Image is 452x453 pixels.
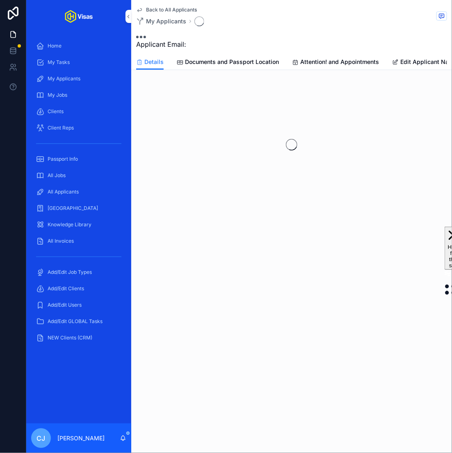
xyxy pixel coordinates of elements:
[31,168,126,183] a: All Jobs
[31,184,126,199] a: All Applicants
[26,33,131,356] div: scrollable content
[185,58,279,66] span: Documents and Passport Location
[31,234,126,248] a: All Invoices
[31,152,126,166] a: Passport Info
[48,318,103,325] span: Add/Edit GLOBAL Tasks
[136,39,186,49] span: Applicant Email:
[31,281,126,296] a: Add/Edit Clients
[136,55,164,70] a: Details
[144,58,164,66] span: Details
[57,434,105,442] p: [PERSON_NAME]
[65,10,93,23] img: App logo
[31,88,126,102] a: My Jobs
[48,302,82,308] span: Add/Edit Users
[48,75,80,82] span: My Applicants
[48,238,74,244] span: All Invoices
[48,172,66,179] span: All Jobs
[48,269,92,275] span: Add/Edit Job Types
[31,201,126,216] a: [GEOGRAPHIC_DATA]
[48,285,84,292] span: Add/Edit Clients
[48,156,78,162] span: Passport Info
[48,335,92,341] span: NEW Clients (CRM)
[31,330,126,345] a: NEW Clients (CRM)
[48,92,67,98] span: My Jobs
[37,433,46,443] span: CJ
[31,265,126,280] a: Add/Edit Job Types
[146,17,186,25] span: My Applicants
[292,55,379,71] a: Attention! and Appointments
[31,298,126,312] a: Add/Edit Users
[48,59,70,66] span: My Tasks
[136,7,197,13] a: Back to All Applicants
[48,205,98,212] span: [GEOGRAPHIC_DATA]
[136,17,186,25] a: My Applicants
[177,55,279,71] a: Documents and Passport Location
[48,221,91,228] span: Knowledge Library
[146,7,197,13] span: Back to All Applicants
[31,71,126,86] a: My Applicants
[48,125,74,131] span: Client Reps
[31,39,126,53] a: Home
[48,189,79,195] span: All Applicants
[48,108,64,115] span: Clients
[31,217,126,232] a: Knowledge Library
[31,314,126,329] a: Add/Edit GLOBAL Tasks
[31,55,126,70] a: My Tasks
[300,58,379,66] span: Attention! and Appointments
[31,104,126,119] a: Clients
[48,43,62,49] span: Home
[31,121,126,135] a: Client Reps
